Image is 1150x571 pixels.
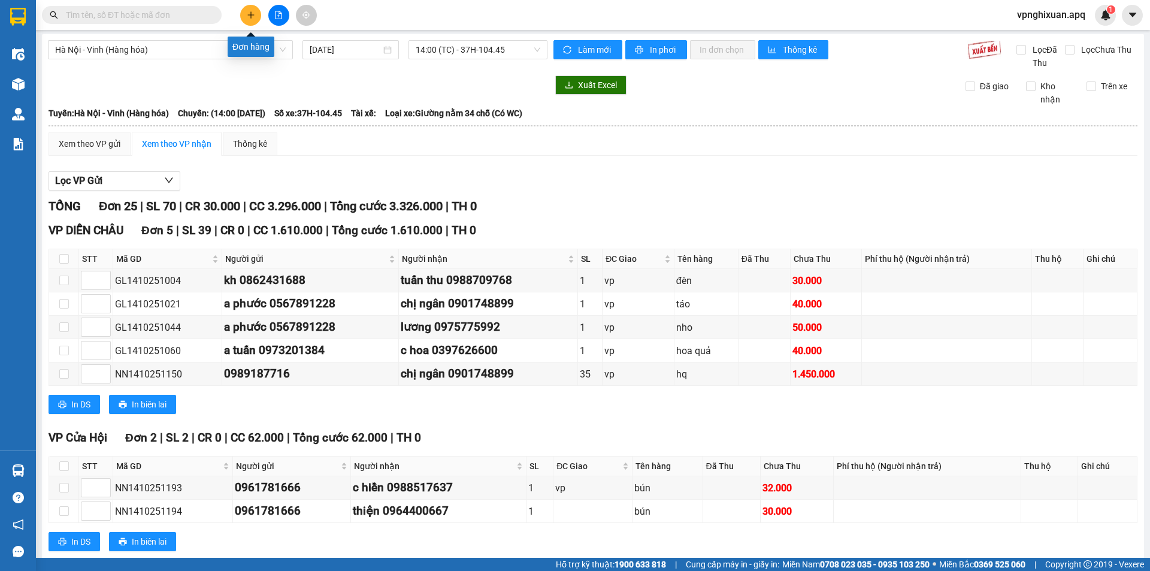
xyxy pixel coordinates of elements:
[634,481,701,496] div: bún
[1109,5,1113,14] span: 1
[1034,558,1036,571] span: |
[49,223,123,237] span: VP DIỄN CHÂU
[125,431,157,445] span: Đơn 2
[198,431,222,445] span: CR 0
[1084,249,1137,269] th: Ghi chú
[703,457,761,476] th: Đã Thu
[115,481,231,496] div: NN1410251193
[247,11,255,19] span: plus
[140,199,143,213] span: |
[675,558,677,571] span: |
[236,460,338,473] span: Người gửi
[79,249,113,269] th: STT
[632,457,703,476] th: Tên hàng
[224,271,397,289] div: kh 0862431688
[302,11,310,19] span: aim
[674,249,739,269] th: Tên hàng
[49,431,107,445] span: VP Cửa Hội
[99,199,137,213] span: Đơn 25
[401,318,576,336] div: lương 0975775992
[49,395,100,414] button: printerIn DS
[782,558,930,571] span: Miền Nam
[1021,457,1078,476] th: Thu hộ
[49,199,81,213] span: TỔNG
[71,535,90,548] span: In DS
[650,43,677,56] span: In phơi
[235,502,349,520] div: 0961781666
[625,40,687,59] button: printerIn phơi
[235,479,349,497] div: 0961781666
[555,75,627,95] button: downloadXuất Excel
[274,11,283,19] span: file-add
[115,297,220,312] div: GL1410251021
[1084,560,1092,569] span: copyright
[179,199,182,213] span: |
[224,342,397,359] div: a tuấn 0973201384
[761,457,834,476] th: Chưa Thu
[115,273,220,288] div: GL1410251004
[113,316,222,339] td: GL1410251044
[55,173,102,188] span: Lọc VP Gửi
[604,297,671,312] div: vp
[55,41,286,59] span: Hà Nội - Vinh (Hàng hóa)
[233,137,267,150] div: Thống kê
[324,199,327,213] span: |
[287,431,290,445] span: |
[580,273,600,288] div: 1
[274,107,342,120] span: Số xe: 37H-104.45
[401,271,576,289] div: tuấn thu 0988709768
[401,365,576,383] div: chị ngân 0901748899
[224,365,397,383] div: 0989187716
[115,504,231,519] div: NN1410251194
[109,532,176,551] button: printerIn biên lai
[762,504,832,519] div: 30.000
[115,367,220,382] div: NN1410251150
[604,367,671,382] div: vp
[160,431,163,445] span: |
[783,43,819,56] span: Thống kê
[224,318,397,336] div: a phước 0567891228
[225,252,386,265] span: Người gửi
[446,223,449,237] span: |
[119,537,127,547] span: printer
[604,320,671,335] div: vp
[556,460,619,473] span: ĐC Giao
[556,558,666,571] span: Hỗ trợ kỹ thuật:
[1078,457,1137,476] th: Ghi chú
[1122,5,1143,26] button: caret-down
[113,269,222,292] td: GL1410251004
[49,108,169,118] b: Tuyến: Hà Nội - Vinh (Hàng hóa)
[762,481,832,496] div: 32.000
[792,320,860,335] div: 50.000
[452,199,477,213] span: TH 0
[115,320,220,335] div: GL1410251044
[49,532,100,551] button: printerIn DS
[13,546,24,557] span: message
[224,295,397,313] div: a phước 0567891228
[12,464,25,477] img: warehouse-icon
[933,562,936,567] span: ⚪️
[452,223,476,237] span: TH 0
[332,223,443,237] span: Tổng cước 1.610.000
[58,400,66,410] span: printer
[676,367,736,382] div: hq
[142,137,211,150] div: Xem theo VP nhận
[580,343,600,358] div: 1
[310,43,381,56] input: 14/10/2025
[397,431,421,445] span: TH 0
[113,292,222,316] td: GL1410251021
[563,46,573,55] span: sync
[1096,80,1132,93] span: Trên xe
[268,5,289,26] button: file-add
[967,40,1001,59] img: 9k=
[1127,10,1138,20] span: caret-down
[1100,10,1111,20] img: icon-new-feature
[604,273,671,288] div: vp
[676,273,736,288] div: đèn
[116,460,220,473] span: Mã GD
[820,560,930,569] strong: 0708 023 035 - 0935 103 250
[385,107,522,120] span: Loại xe: Giường nằm 34 chỗ (Có WC)
[634,504,701,519] div: bún
[116,252,210,265] span: Mã GD
[353,479,524,497] div: c hiền 0988517637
